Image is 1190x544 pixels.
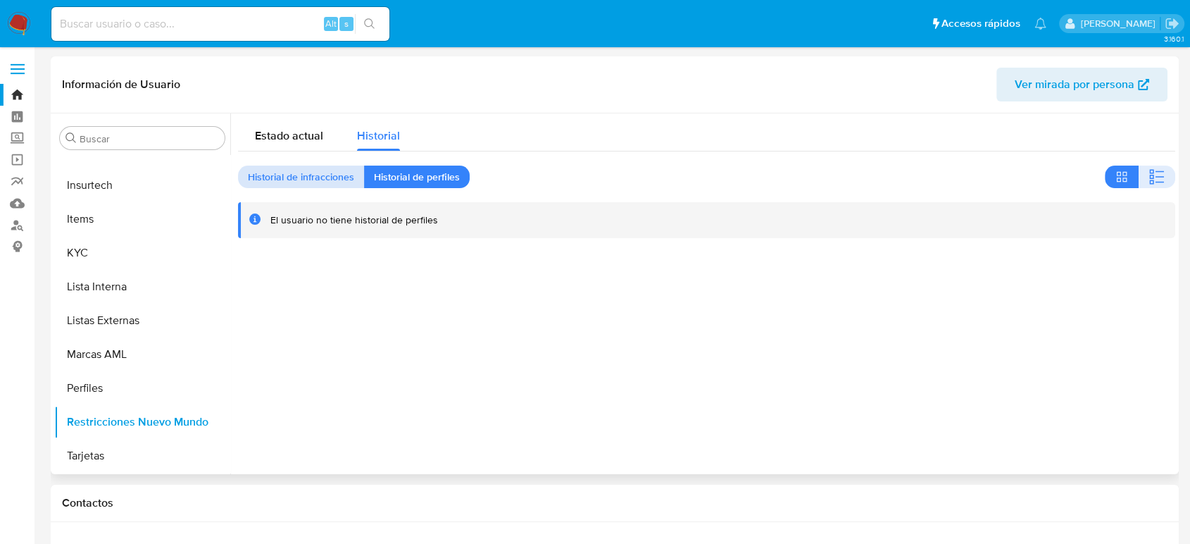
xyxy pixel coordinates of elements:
button: search-icon [355,14,384,34]
button: Restricciones Nuevo Mundo [54,405,230,439]
span: s [344,17,349,30]
button: Ver mirada por persona [996,68,1167,101]
button: Buscar [65,132,77,144]
h1: Contactos [62,496,1167,510]
button: Insurtech [54,168,230,202]
button: Lista Interna [54,270,230,304]
a: Salir [1165,16,1179,31]
input: Buscar [80,132,219,145]
input: Buscar usuario o caso... [51,15,389,33]
button: KYC [54,236,230,270]
span: Accesos rápidos [941,16,1020,31]
button: Marcas AML [54,338,230,371]
a: Notificaciones [1034,18,1046,30]
button: Items [54,202,230,236]
button: Tarjetas [54,439,230,473]
p: diego.gardunorosas@mercadolibre.com.mx [1080,17,1160,30]
span: Ver mirada por persona [1015,68,1134,101]
button: Perfiles [54,371,230,405]
span: Alt [325,17,337,30]
h1: Información de Usuario [62,78,180,92]
button: Listas Externas [54,304,230,338]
